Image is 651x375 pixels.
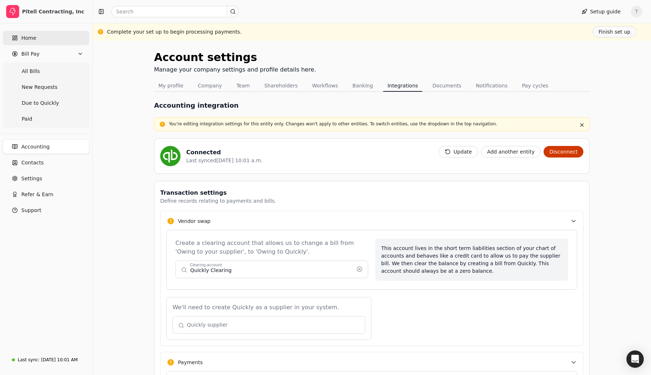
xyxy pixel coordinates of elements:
button: Shareholders [260,80,302,91]
div: [DATE] 10:01 AM [41,357,77,363]
button: Disconnect [544,146,583,158]
button: Add another entity [481,146,541,158]
div: This account lives in the short term liabilities section of your chart of accounts and behaves li... [375,239,568,281]
button: Workflows [308,80,342,91]
button: Pay cycles [518,80,553,91]
div: We'll need to create Quickly as a supplier in your system. [173,303,365,312]
p: You're editing integration settings for this entity only. Changes won't apply to other entities. ... [169,121,575,127]
button: Setup guide [576,6,626,17]
span: Home [21,34,36,42]
span: Settings [21,175,42,182]
button: Refer & Earn [3,187,89,202]
button: Notifications [472,80,512,91]
div: Complete your set up to begin processing payments. [107,28,242,36]
a: Paid [4,112,88,126]
a: Accounting [3,139,89,154]
nav: Tabs [154,80,590,92]
button: T [631,6,642,17]
div: Create a clearing account that allows us to change a bill from 'Owing to your supplier', to 'Owin... [175,239,368,256]
span: Paid [22,115,32,123]
a: Contacts [3,155,89,170]
div: Transaction settings [160,189,276,197]
span: Support [21,207,41,214]
span: Contacts [21,159,44,167]
a: Home [3,31,89,45]
div: Open Intercom Messenger [626,350,644,368]
div: Pitell Contracting, Inc [22,8,86,15]
div: Account settings [154,49,316,65]
a: Last sync:[DATE] 10:01 AM [3,353,89,366]
button: Update [439,146,478,158]
h1: Accounting integration [154,100,239,110]
span: Refer & Earn [21,191,54,198]
div: Connected [186,148,263,157]
button: Vendor swap [160,211,583,231]
button: Integrations [383,80,422,91]
span: Due to Quickly [22,99,59,107]
button: Payments [160,352,583,372]
span: Bill Pay [21,50,39,58]
div: Vendor swap [178,217,210,225]
button: Documents [428,80,466,91]
span: All Bills [22,68,40,75]
span: New Requests [22,83,58,91]
a: All Bills [4,64,88,78]
button: Bill Pay [3,47,89,61]
a: Due to Quickly [4,96,88,110]
input: Search [111,6,239,17]
button: Company [193,80,226,91]
button: Finish set up [592,26,637,38]
span: Accounting [21,143,50,151]
div: Payments [178,359,203,366]
a: Settings [3,171,89,186]
div: Define records relating to payments and bills. [160,197,276,205]
button: Banking [348,80,378,91]
div: Last sync: [18,357,39,363]
button: My profile [154,80,188,91]
a: New Requests [4,80,88,94]
div: Manage your company settings and profile details here. [154,65,316,74]
button: Team [232,80,254,91]
div: Last synced [DATE] 10:01 a.m. [186,157,263,164]
button: Support [3,203,89,217]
